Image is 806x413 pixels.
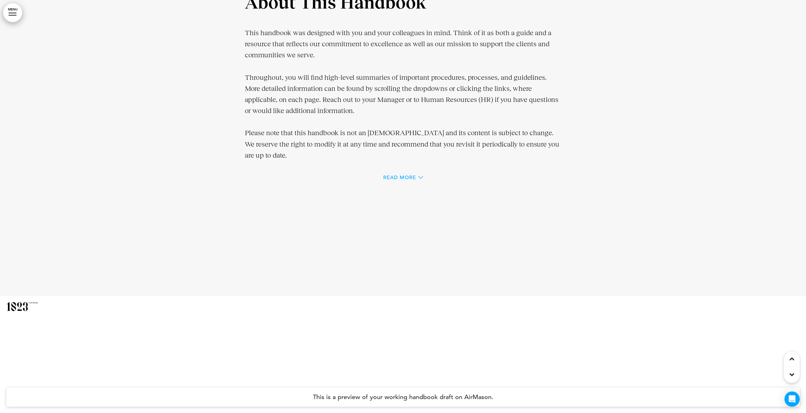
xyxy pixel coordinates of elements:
[784,391,800,407] div: Open Intercom Messenger
[383,175,416,180] span: Read More
[6,388,800,407] h4: This is a preview of your working handbook draft on AirMason.
[245,27,562,61] p: This handbook was designed with you and your colleagues in mind. Think of it as both a guide and ...
[3,3,22,22] a: MENU
[245,127,562,161] p: Please note that this handbook is not an [DEMOGRAPHIC_DATA] and its content is subject to change....
[245,72,562,116] p: Throughout, you will find high-level summaries of important procedures, processes, and guidelines...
